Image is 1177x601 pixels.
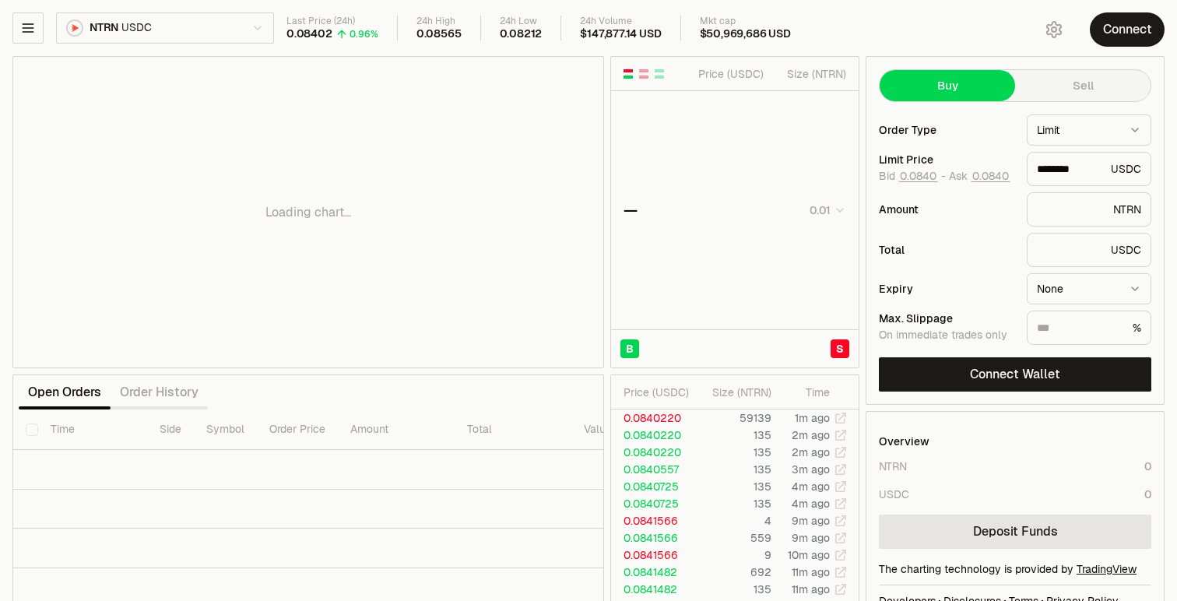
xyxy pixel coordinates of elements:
[879,154,1014,165] div: Limit Price
[500,27,543,41] div: 0.08212
[611,409,695,427] td: 0.0840220
[879,283,1014,294] div: Expiry
[708,385,771,400] div: Size ( NTRN )
[611,478,695,495] td: 0.0840725
[611,461,695,478] td: 0.0840557
[611,564,695,581] td: 0.0841482
[792,565,830,579] time: 11m ago
[90,21,118,35] span: NTRN
[880,70,1015,101] button: Buy
[695,547,772,564] td: 9
[416,27,462,41] div: 0.08565
[611,512,695,529] td: 0.0841566
[1027,311,1151,345] div: %
[653,68,666,80] button: Show Buy Orders Only
[1090,12,1165,47] button: Connect
[695,581,772,598] td: 135
[147,409,194,450] th: Side
[1144,487,1151,502] div: 0
[792,531,830,545] time: 9m ago
[898,170,938,182] button: 0.0840
[805,201,846,220] button: 0.01
[257,409,338,450] th: Order Price
[795,411,830,425] time: 1m ago
[111,377,208,408] button: Order History
[350,28,378,40] div: 0.96%
[638,68,650,80] button: Show Sell Orders Only
[611,444,695,461] td: 0.0840220
[879,244,1014,255] div: Total
[1027,114,1151,146] button: Limit
[611,529,695,547] td: 0.0841566
[879,125,1014,135] div: Order Type
[971,170,1010,182] button: 0.0840
[624,385,694,400] div: Price ( USDC )
[622,68,634,80] button: Show Buy and Sell Orders
[38,409,147,450] th: Time
[1077,562,1137,576] a: TradingView
[949,170,1010,184] span: Ask
[695,478,772,495] td: 135
[695,495,772,512] td: 135
[700,27,791,41] div: $50,969,686 USD
[580,27,661,41] div: $147,877.14 USD
[792,582,830,596] time: 11m ago
[338,409,455,450] th: Amount
[1027,273,1151,304] button: None
[695,512,772,529] td: 4
[26,424,38,436] button: Select all
[879,204,1014,215] div: Amount
[792,480,830,494] time: 4m ago
[695,461,772,478] td: 135
[879,434,929,449] div: Overview
[624,199,638,221] div: —
[879,515,1151,549] a: Deposit Funds
[611,495,695,512] td: 0.0840725
[611,581,695,598] td: 0.0841482
[694,66,764,82] div: Price ( USDC )
[1027,233,1151,267] div: USDC
[879,487,909,502] div: USDC
[455,409,571,450] th: Total
[777,66,846,82] div: Size ( NTRN )
[879,459,907,474] div: NTRN
[695,409,772,427] td: 59139
[792,462,830,476] time: 3m ago
[580,16,661,27] div: 24h Volume
[1027,192,1151,227] div: NTRN
[500,16,543,27] div: 24h Low
[792,497,830,511] time: 4m ago
[792,445,830,459] time: 2m ago
[879,170,946,184] span: Bid -
[611,427,695,444] td: 0.0840220
[611,547,695,564] td: 0.0841566
[879,561,1151,577] div: The charting technology is provided by
[700,16,791,27] div: Mkt cap
[788,548,830,562] time: 10m ago
[695,427,772,444] td: 135
[695,444,772,461] td: 135
[286,16,378,27] div: Last Price (24h)
[695,564,772,581] td: 692
[1144,459,1151,474] div: 0
[286,27,332,41] div: 0.08402
[879,329,1014,343] div: On immediate trades only
[1015,70,1151,101] button: Sell
[121,21,151,35] span: USDC
[68,21,82,35] img: NTRN Logo
[571,409,624,450] th: Value
[416,16,462,27] div: 24h High
[792,428,830,442] time: 2m ago
[879,357,1151,392] button: Connect Wallet
[19,377,111,408] button: Open Orders
[265,203,351,222] p: Loading chart...
[785,385,830,400] div: Time
[626,341,634,357] span: B
[695,529,772,547] td: 559
[879,313,1014,324] div: Max. Slippage
[836,341,844,357] span: S
[792,514,830,528] time: 9m ago
[194,409,257,450] th: Symbol
[1027,152,1151,186] div: USDC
